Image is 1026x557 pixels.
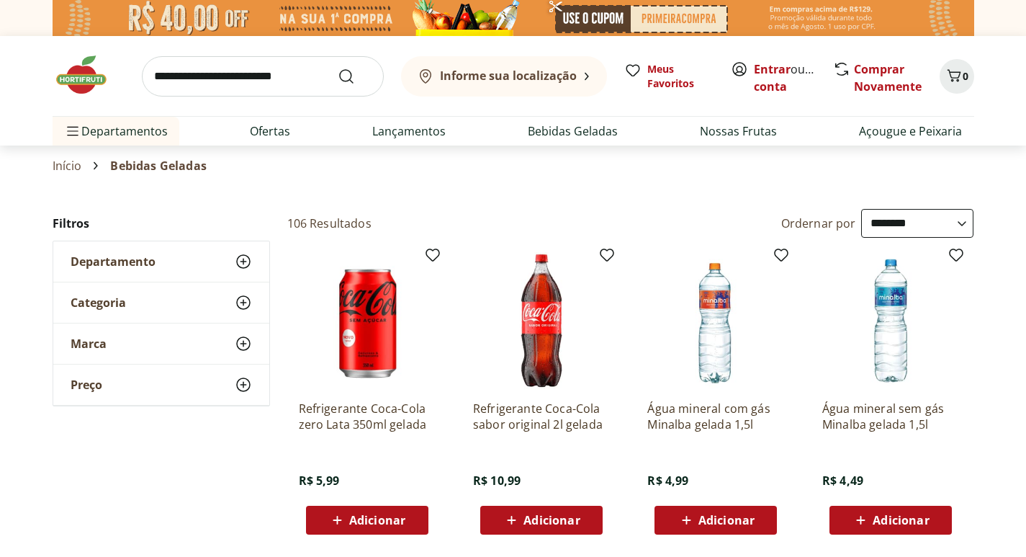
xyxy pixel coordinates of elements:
label: Ordernar por [781,215,856,231]
input: search [142,56,384,97]
b: Informe sua localização [440,68,577,84]
a: Comprar Novamente [854,61,922,94]
button: Adicionar [480,506,603,535]
button: Marca [53,324,269,364]
span: R$ 4,99 [647,473,688,489]
span: Departamentos [64,114,168,148]
span: R$ 10,99 [473,473,521,489]
span: Bebidas Geladas [110,159,206,172]
button: Carrinho [940,59,974,94]
button: Adicionar [829,506,952,535]
span: Departamento [71,254,156,269]
button: Departamento [53,241,269,282]
a: Açougue e Peixaria [859,122,962,140]
h2: Filtros [53,209,270,238]
a: Início [53,159,82,172]
a: Nossas Frutas [700,122,777,140]
span: Meus Favoritos [647,62,714,91]
a: Entrar [754,61,791,77]
button: Adicionar [306,506,428,535]
span: Adicionar [698,514,755,526]
span: Marca [71,337,107,351]
button: Menu [64,114,81,148]
a: Meus Favoritos [624,62,714,91]
span: ou [754,61,818,95]
span: Adicionar [523,514,580,526]
button: Submit Search [338,68,372,85]
a: Bebidas Geladas [528,122,618,140]
img: Água mineral sem gás Minalba gelada 1,5l [822,252,959,389]
a: Água mineral sem gás Minalba gelada 1,5l [822,401,959,432]
button: Adicionar [654,506,777,535]
span: Preço [71,378,102,392]
span: R$ 5,99 [299,473,340,489]
button: Informe sua localização [401,56,607,97]
a: Lançamentos [372,122,446,140]
a: Ofertas [250,122,290,140]
span: Adicionar [349,514,405,526]
span: Adicionar [873,514,929,526]
a: Refrigerante Coca-Cola zero Lata 350ml gelada [299,401,436,432]
img: Refrigerante Coca-Cola zero Lata 350ml gelada [299,252,436,389]
a: Água mineral com gás Minalba gelada 1,5l [647,401,784,432]
img: Hortifruti [53,53,125,97]
a: Criar conta [754,61,833,94]
span: Categoria [71,295,126,310]
img: Refrigerante Coca-Cola sabor original 2l gelada [473,252,610,389]
button: Categoria [53,282,269,323]
a: Refrigerante Coca-Cola sabor original 2l gelada [473,401,610,432]
h2: 106 Resultados [287,215,372,231]
span: R$ 4,49 [822,473,863,489]
button: Preço [53,365,269,405]
span: 0 [963,69,968,83]
img: Água mineral com gás Minalba gelada 1,5l [647,252,784,389]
